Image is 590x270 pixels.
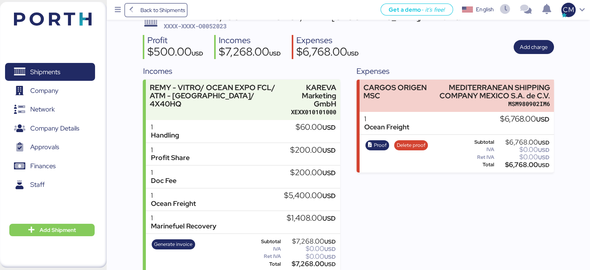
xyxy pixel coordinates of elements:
[147,35,203,46] div: Profit
[476,5,494,14] div: English
[324,253,336,260] span: USD
[324,246,336,253] span: USD
[496,147,549,153] div: $0.00
[30,104,55,115] span: Network
[290,84,336,108] div: KAREVA Marketing GmbH
[252,246,281,252] div: IVA
[363,84,434,100] div: CARGOS ORIGEN MSC
[30,179,45,190] span: Staff
[536,115,549,124] span: USD
[296,46,359,59] div: $6,768.00
[151,169,176,177] div: 1
[496,139,549,145] div: $6,768.00
[140,5,185,15] span: Back to Shipments
[374,141,387,150] span: Proof
[147,46,203,59] div: $500.00
[5,176,95,194] a: Staff
[9,224,95,236] button: Add Shipment
[40,225,76,235] span: Add Shipment
[151,154,189,162] div: Profit Share
[151,131,179,139] div: Handling
[290,146,336,155] div: $200.00
[290,169,336,177] div: $200.00
[465,162,495,167] div: Total
[284,192,336,200] div: $5,400.00
[125,3,188,17] a: Back to Shipments
[364,115,409,123] div: 1
[143,65,340,77] div: Incomes
[296,123,336,132] div: $60.00
[30,141,59,153] span: Approvals
[538,146,549,153] span: USD
[151,146,189,154] div: 1
[290,108,336,116] div: XEXX010101000
[538,154,549,161] span: USD
[347,50,359,57] span: USD
[30,123,79,134] span: Company Details
[5,82,95,100] a: Company
[219,35,281,46] div: Incomes
[563,5,574,15] span: CM
[394,140,428,150] button: Delete proof
[322,169,336,177] span: USD
[252,261,281,267] div: Total
[322,192,336,200] span: USD
[152,239,195,249] button: Generate invoice
[465,139,495,145] div: Subtotal
[496,162,549,168] div: $6,768.00
[465,147,495,152] div: IVA
[151,200,196,208] div: Ocean Freight
[252,239,281,244] div: Subtotal
[282,254,336,260] div: $0.00
[500,115,549,124] div: $6,768.00
[282,246,336,252] div: $0.00
[164,12,461,21] div: REMY - VITRO/ OCEAN EXPO FCL/ ATM - [GEOGRAPHIC_DATA]/ 4X40HQ
[164,22,227,30] span: XXXX-XXXX-O0052023
[5,120,95,138] a: Company Details
[5,101,95,118] a: Network
[538,162,549,169] span: USD
[397,141,426,150] span: Delete proof
[324,261,336,268] span: USD
[514,40,554,54] button: Add charge
[520,42,548,52] span: Add charge
[151,123,179,131] div: 1
[151,177,176,185] div: Doc Fee
[322,123,336,132] span: USD
[192,50,203,57] span: USD
[538,139,549,146] span: USD
[30,160,55,172] span: Finances
[252,254,281,259] div: Ret IVA
[282,239,336,244] div: $7,268.00
[287,214,336,223] div: $1,408.00
[5,138,95,156] a: Approvals
[30,85,59,96] span: Company
[438,84,550,100] div: MEDITERRANEAN SHIPPING COMPANY MEXICO S.A. de C.V.
[365,140,389,150] button: Proof
[269,50,281,57] span: USD
[151,214,216,222] div: 1
[5,157,95,175] a: Finances
[324,238,336,245] span: USD
[356,65,554,77] div: Expenses
[322,214,336,223] span: USD
[150,84,286,108] div: REMY - VITRO/ OCEAN EXPO FCL/ ATM - [GEOGRAPHIC_DATA]/ 4X40HQ
[465,155,495,160] div: Ret IVA
[151,192,196,200] div: 1
[219,46,281,59] div: $7,268.00
[364,123,409,131] div: Ocean Freight
[5,63,95,81] a: Shipments
[111,3,125,17] button: Menu
[322,146,336,155] span: USD
[154,240,192,249] span: Generate invoice
[282,261,336,267] div: $7,268.00
[151,222,216,230] div: Marinefuel Recovery
[438,100,550,108] div: MSM980902IM6
[30,66,60,78] span: Shipments
[296,35,359,46] div: Expenses
[496,154,549,160] div: $0.00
